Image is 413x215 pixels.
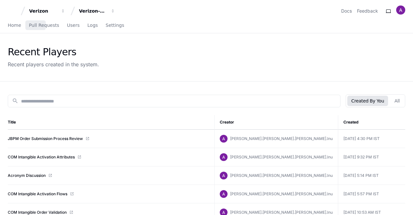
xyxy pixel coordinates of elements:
[392,194,410,211] iframe: Open customer support
[396,5,405,15] img: ACg8ocICPzw3TCJpbvP5oqTUw-OeQ5tPEuPuFHVtyaCnfaAagCbpGQ=s96-c
[8,46,99,58] div: Recent Players
[8,191,67,197] a: COM Intangible Activation Flows
[87,18,98,33] a: Logs
[8,155,75,160] a: COM Intangible Activation Attributes
[29,23,59,27] span: Pull Requests
[220,135,228,143] img: ACg8ocICPzw3TCJpbvP5oqTUw-OeQ5tPEuPuFHVtyaCnfaAagCbpGQ=s96-c
[79,8,107,14] div: Verizon-Clarify-Order-Management
[106,23,124,27] span: Settings
[8,210,67,215] a: COM Intangible Order Validation
[230,136,333,141] span: [PERSON_NAME].[PERSON_NAME].[PERSON_NAME].lnu
[12,98,18,104] mat-icon: search
[67,23,80,27] span: Users
[8,115,214,130] th: Title
[357,8,378,14] button: Feedback
[67,18,80,33] a: Users
[76,5,118,17] button: Verizon-Clarify-Order-Management
[27,5,68,17] button: Verizon
[220,172,228,179] img: ACg8ocICPzw3TCJpbvP5oqTUw-OeQ5tPEuPuFHVtyaCnfaAagCbpGQ=s96-c
[220,153,228,161] img: ACg8ocICPzw3TCJpbvP5oqTUw-OeQ5tPEuPuFHVtyaCnfaAagCbpGQ=s96-c
[338,167,405,185] td: [DATE] 5:14 PM IST
[230,210,333,215] span: [PERSON_NAME].[PERSON_NAME].[PERSON_NAME].lnu
[338,148,405,167] td: [DATE] 9:32 PM IST
[106,18,124,33] a: Settings
[8,173,46,178] a: Acronym Discussion
[338,115,405,130] th: Created
[29,18,59,33] a: Pull Requests
[341,8,352,14] a: Docs
[8,136,83,141] a: JBPM Order Submission Process Review
[230,191,333,196] span: [PERSON_NAME].[PERSON_NAME].[PERSON_NAME].lnu
[220,190,228,198] img: ACg8ocICPzw3TCJpbvP5oqTUw-OeQ5tPEuPuFHVtyaCnfaAagCbpGQ=s96-c
[230,173,333,178] span: [PERSON_NAME].[PERSON_NAME].[PERSON_NAME].lnu
[8,23,21,27] span: Home
[214,115,338,130] th: Creator
[8,60,99,68] div: Recent players created in the system.
[8,18,21,33] a: Home
[230,155,333,159] span: [PERSON_NAME].[PERSON_NAME].[PERSON_NAME].lnu
[338,130,405,148] td: [DATE] 4:30 PM IST
[338,185,405,203] td: [DATE] 5:57 PM IST
[29,8,57,14] div: Verizon
[391,96,404,106] button: All
[87,23,98,27] span: Logs
[347,96,388,106] button: Created By You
